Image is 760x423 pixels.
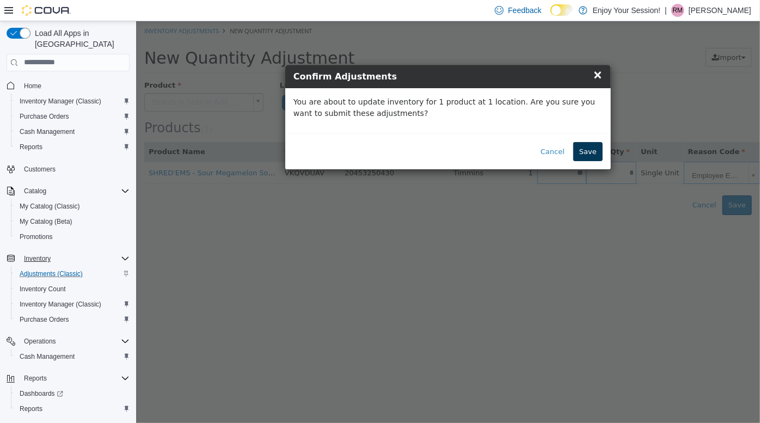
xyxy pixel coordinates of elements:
[24,374,47,383] span: Reports
[508,5,541,16] span: Feedback
[20,127,75,136] span: Cash Management
[11,94,134,109] button: Inventory Manager (Classic)
[20,97,101,106] span: Inventory Manager (Classic)
[11,312,134,327] button: Purchase Orders
[20,335,60,348] button: Operations
[30,28,130,50] span: Load All Apps in [GEOGRAPHIC_DATA]
[15,125,79,138] a: Cash Management
[20,163,60,176] a: Customers
[20,404,42,413] span: Reports
[20,269,83,278] span: Adjustments (Classic)
[24,254,51,263] span: Inventory
[15,283,70,296] a: Inventory Count
[11,139,134,155] button: Reports
[20,79,46,93] a: Home
[593,4,661,17] p: Enjoy Your Session!
[20,372,51,385] button: Reports
[20,112,69,121] span: Purchase Orders
[2,78,134,94] button: Home
[20,315,69,324] span: Purchase Orders
[20,335,130,348] span: Operations
[437,121,467,140] button: Save
[11,124,134,139] button: Cash Management
[15,267,130,280] span: Adjustments (Classic)
[15,95,106,108] a: Inventory Manager (Classic)
[15,110,73,123] a: Purchase Orders
[550,4,573,16] input: Dark Mode
[157,49,467,62] h4: Confirm Adjustments
[20,162,130,176] span: Customers
[20,79,130,93] span: Home
[15,215,77,228] a: My Catalog (Beta)
[689,4,751,17] p: [PERSON_NAME]
[15,402,47,415] a: Reports
[11,386,134,401] a: Dashboards
[15,95,130,108] span: Inventory Manager (Classic)
[15,267,87,280] a: Adjustments (Classic)
[15,283,130,296] span: Inventory Count
[20,232,53,241] span: Promotions
[2,371,134,386] button: Reports
[24,82,41,90] span: Home
[15,140,130,154] span: Reports
[11,214,134,229] button: My Catalog (Beta)
[24,337,56,346] span: Operations
[20,217,72,226] span: My Catalog (Beta)
[11,199,134,214] button: My Catalog (Classic)
[20,143,42,151] span: Reports
[20,352,75,361] span: Cash Management
[15,110,130,123] span: Purchase Orders
[15,230,130,243] span: Promotions
[20,372,130,385] span: Reports
[2,183,134,199] button: Catalog
[11,297,134,312] button: Inventory Manager (Classic)
[15,313,130,326] span: Purchase Orders
[671,4,684,17] div: Randee Monahan
[15,140,47,154] a: Reports
[15,200,84,213] a: My Catalog (Classic)
[15,350,130,363] span: Cash Management
[20,185,51,198] button: Catalog
[24,187,46,195] span: Catalog
[11,229,134,244] button: Promotions
[20,300,101,309] span: Inventory Manager (Classic)
[2,161,134,177] button: Customers
[15,298,106,311] a: Inventory Manager (Classic)
[15,350,79,363] a: Cash Management
[20,389,63,398] span: Dashboards
[11,401,134,416] button: Reports
[20,185,130,198] span: Catalog
[15,230,57,243] a: Promotions
[15,200,130,213] span: My Catalog (Classic)
[22,5,71,16] img: Cova
[15,215,130,228] span: My Catalog (Beta)
[11,266,134,281] button: Adjustments (Classic)
[15,313,73,326] a: Purchase Orders
[11,109,134,124] button: Purchase Orders
[15,402,130,415] span: Reports
[20,202,80,211] span: My Catalog (Classic)
[2,251,134,266] button: Inventory
[2,334,134,349] button: Operations
[20,252,130,265] span: Inventory
[15,387,68,400] a: Dashboards
[157,75,467,98] p: You are about to update inventory for 1 product at 1 location. Are you sure you want to submit th...
[24,165,56,174] span: Customers
[15,387,130,400] span: Dashboards
[399,121,434,140] button: Cancel
[11,281,134,297] button: Inventory Count
[20,252,55,265] button: Inventory
[673,4,683,17] span: RM
[665,4,667,17] p: |
[20,285,66,293] span: Inventory Count
[457,47,467,60] span: ×
[11,349,134,364] button: Cash Management
[15,125,130,138] span: Cash Management
[15,298,130,311] span: Inventory Manager (Classic)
